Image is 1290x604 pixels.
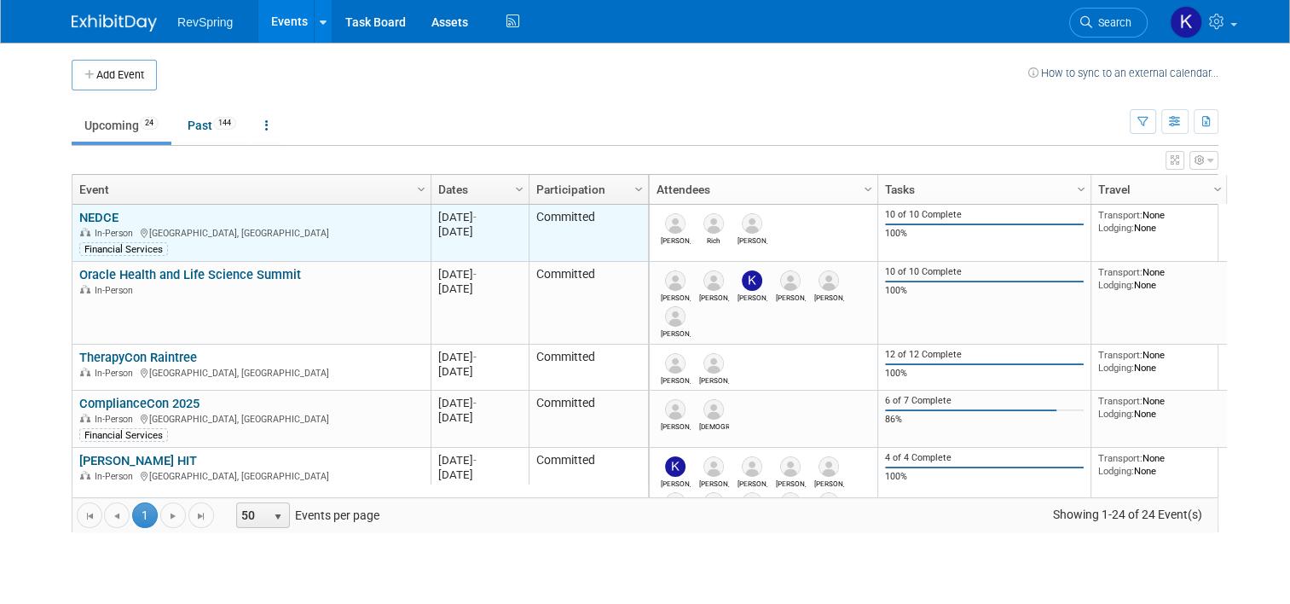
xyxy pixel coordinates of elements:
div: Ryan Boyens [661,374,691,385]
img: Chad Zingler [780,492,801,513]
a: Oracle Health and Life Science Summit [79,267,301,282]
img: Jake Rahn [703,492,724,513]
div: Crista Harwood [699,420,729,431]
div: None None [1098,209,1221,234]
span: In-Person [95,368,138,379]
img: ExhibitDay [72,15,157,32]
span: Go to the last page [194,509,208,523]
div: [DATE] [438,210,521,224]
span: 24 [140,117,159,130]
div: [DATE] [438,350,521,364]
span: Search [1092,16,1131,29]
a: How to sync to an external calendar... [1028,67,1218,79]
a: NEDCE [79,210,119,225]
a: Upcoming24 [72,109,171,142]
div: Nick Nunez [738,477,767,488]
a: Column Settings [1209,175,1228,200]
div: [DATE] [438,224,521,239]
span: - [473,211,477,224]
div: Financial Services [79,428,168,442]
span: Events per page [215,502,396,528]
span: Lodging: [1098,465,1134,477]
div: [DATE] [438,410,521,425]
div: Elizabeth Geist [661,327,691,338]
div: [DATE] [438,453,521,468]
span: Lodging: [1098,222,1134,234]
a: TherapyCon Raintree [79,350,197,365]
img: Kate Leitao [665,456,685,477]
a: Column Settings [630,175,649,200]
span: Transport: [1098,349,1142,361]
span: Lodging: [1098,362,1134,374]
a: Go to the next page [160,502,186,528]
div: 100% [885,228,1085,240]
span: Lodging: [1098,279,1134,291]
img: Nick Nunez [742,456,762,477]
a: Travel [1098,175,1216,204]
img: Bob Duggan [665,213,685,234]
div: None None [1098,395,1221,420]
div: Bob Darby [738,234,767,245]
div: 6 of 7 Complete [885,395,1085,407]
span: In-Person [95,471,138,482]
span: Go to the next page [166,509,180,523]
div: None None [1098,266,1221,291]
span: - [473,351,477,363]
a: Column Settings [511,175,529,200]
img: Bob Darby [742,213,762,234]
img: Elizabeth Geist [665,306,685,327]
div: Kennon Askew [699,291,729,302]
div: None None [1098,349,1221,374]
a: Go to the last page [188,502,214,528]
a: Column Settings [413,175,431,200]
img: Scott Cyliax [819,456,839,477]
img: Heather Crowell [665,270,685,291]
a: Tasks [885,175,1079,204]
div: Scott Cyliax [814,477,844,488]
img: Heather Davisson [780,270,801,291]
div: [DATE] [438,267,521,282]
div: Kelsey Culver [738,291,767,302]
div: None None [1098,452,1221,477]
span: In-Person [95,285,138,296]
td: Committed [529,205,648,262]
div: [DATE] [438,364,521,379]
span: Transport: [1098,452,1142,464]
div: 12 of 12 Complete [885,349,1085,361]
span: 144 [213,117,236,130]
td: Committed [529,391,648,448]
a: Participation [536,175,637,204]
img: Kelsey Culver [1170,6,1202,38]
span: Column Settings [861,183,875,196]
a: Column Settings [1073,175,1091,200]
div: [DATE] [438,468,521,482]
span: Column Settings [512,183,526,196]
img: In-Person Event [80,368,90,376]
img: Mary Solarz [819,270,839,291]
span: Column Settings [1211,183,1224,196]
a: [PERSON_NAME] HIT [79,453,197,468]
div: [GEOGRAPHIC_DATA], [GEOGRAPHIC_DATA] [79,468,423,483]
div: Nicole Rogas [699,477,729,488]
img: In-Person Event [80,471,90,479]
div: [GEOGRAPHIC_DATA], [GEOGRAPHIC_DATA] [79,225,423,240]
div: Kate Leitao [661,477,691,488]
img: Crista Harwood [703,399,724,420]
div: David Bien [699,374,729,385]
div: 10 of 10 Complete [885,266,1085,278]
img: Nicole Rogas [703,456,724,477]
span: - [473,454,477,467]
a: Go to the previous page [104,502,130,528]
img: David Bien [703,353,724,374]
a: Column Settings [859,175,878,200]
div: 100% [885,368,1085,380]
span: Lodging: [1098,408,1134,420]
img: Bob Duggan [665,399,685,420]
span: In-Person [95,228,138,239]
span: Go to the first page [83,509,96,523]
span: Go to the previous page [110,509,124,523]
img: Patrick Kimpler [819,492,839,513]
div: [GEOGRAPHIC_DATA], [GEOGRAPHIC_DATA] [79,411,423,426]
span: Transport: [1098,209,1142,221]
div: 100% [885,285,1085,297]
